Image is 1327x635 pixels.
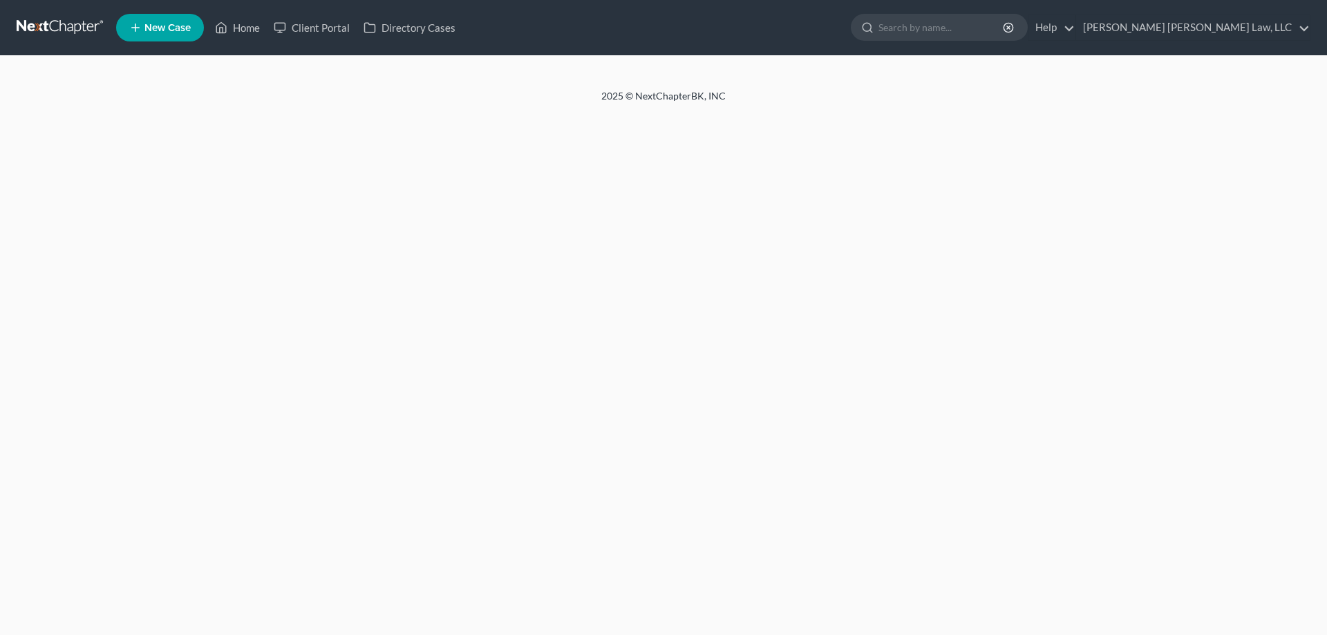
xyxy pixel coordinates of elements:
[1076,15,1310,40] a: [PERSON_NAME] [PERSON_NAME] Law, LLC
[878,15,1005,40] input: Search by name...
[357,15,462,40] a: Directory Cases
[208,15,267,40] a: Home
[267,15,357,40] a: Client Portal
[270,89,1057,114] div: 2025 © NextChapterBK, INC
[1028,15,1075,40] a: Help
[144,23,191,33] span: New Case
